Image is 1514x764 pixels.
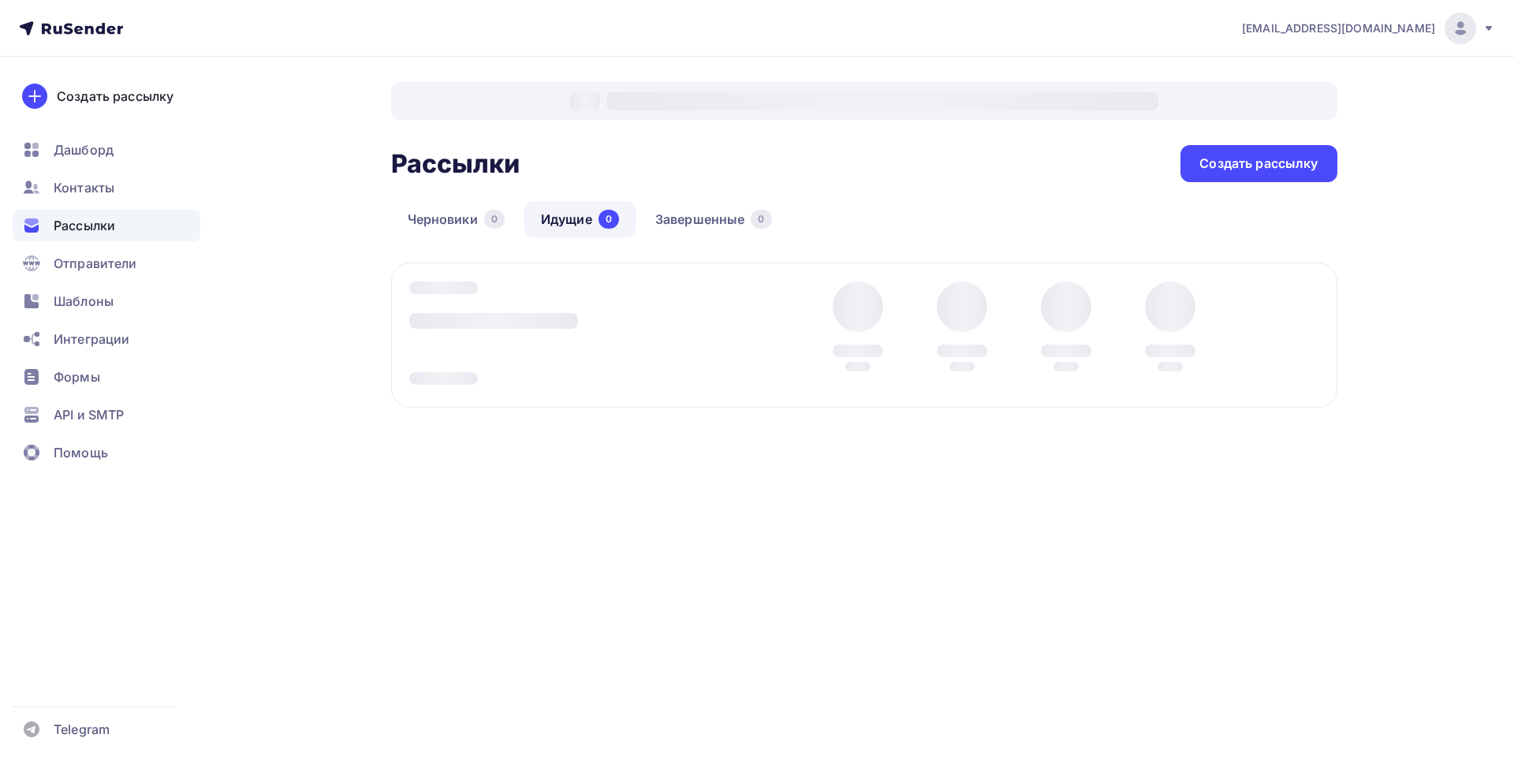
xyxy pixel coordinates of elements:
[54,292,114,311] span: Шаблоны
[391,201,521,237] a: Черновики0
[57,87,173,106] div: Создать рассылку
[13,248,200,279] a: Отправители
[751,210,771,229] div: 0
[1199,155,1318,173] div: Создать рассылку
[54,405,124,424] span: API и SMTP
[524,201,636,237] a: Идущие0
[391,148,520,180] h2: Рассылки
[13,361,200,393] a: Формы
[13,134,200,166] a: Дашборд
[54,254,137,273] span: Отправители
[484,210,505,229] div: 0
[54,216,115,235] span: Рассылки
[54,330,129,348] span: Интеграции
[13,285,200,317] a: Шаблоны
[13,210,200,241] a: Рассылки
[13,172,200,203] a: Контакты
[639,201,789,237] a: Завершенные0
[54,720,110,739] span: Telegram
[599,210,619,229] div: 0
[54,367,100,386] span: Формы
[54,443,108,462] span: Помощь
[1242,20,1435,36] span: [EMAIL_ADDRESS][DOMAIN_NAME]
[54,140,114,159] span: Дашборд
[54,178,114,197] span: Контакты
[1242,13,1495,44] a: [EMAIL_ADDRESS][DOMAIN_NAME]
